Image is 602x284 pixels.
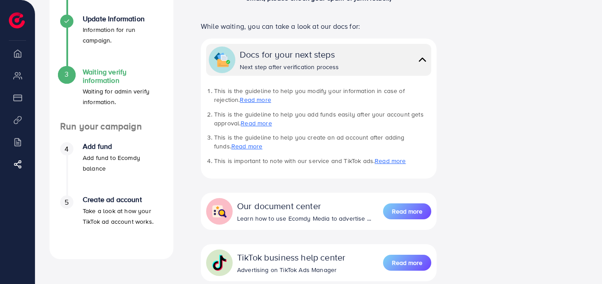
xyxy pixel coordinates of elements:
[83,195,163,204] h4: Create ad account
[383,203,431,219] button: Read more
[214,110,431,128] li: This is the guideline to help you add funds easily after your account gets approval.
[83,68,163,85] h4: Waiting verify information
[50,68,173,121] li: Waiting verify information
[392,207,422,216] span: Read more
[50,121,173,132] h4: Run your campaign
[240,95,271,104] a: Read more
[9,12,25,28] img: logo
[240,62,339,71] div: Next step after verification process
[383,202,431,220] a: Read more
[237,199,371,212] div: Our document center
[83,152,163,174] p: Add fund to Ecomdy balance
[83,142,163,151] h4: Add fund
[383,254,431,272] a: Read more
[214,52,230,68] img: collapse
[83,86,163,107] p: Waiting for admin verify information.
[83,24,163,46] p: Information for run campaign.
[375,156,406,165] a: Read more
[50,142,173,195] li: Add fund
[65,69,69,79] span: 3
[211,255,227,271] img: collapse
[211,203,227,219] img: collapse
[240,48,339,61] div: Docs for your next steps
[65,144,69,154] span: 4
[392,258,422,267] span: Read more
[50,15,173,68] li: Update Information
[83,15,163,23] h4: Update Information
[383,255,431,271] button: Read more
[201,21,437,31] p: While waiting, you can take a look at our docs for:
[214,86,431,105] li: This is the guideline to help you modify your information in case of rejection.
[237,214,371,223] div: Learn how to use Ecomdy Media to advertise ...
[241,119,272,128] a: Read more
[50,195,173,249] li: Create ad account
[214,156,431,165] li: This is important to note with our service and TikTok ads.
[237,251,345,264] div: TikTok business help center
[237,265,345,274] div: Advertising on TikTok Ads Manager
[65,197,69,207] span: 5
[214,133,431,151] li: This is the guideline to help you create an ad account after adding funds.
[83,206,163,227] p: Take a look at how your TikTok ad account works.
[564,244,595,277] iframe: Chat
[231,142,262,151] a: Read more
[416,53,429,66] img: collapse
